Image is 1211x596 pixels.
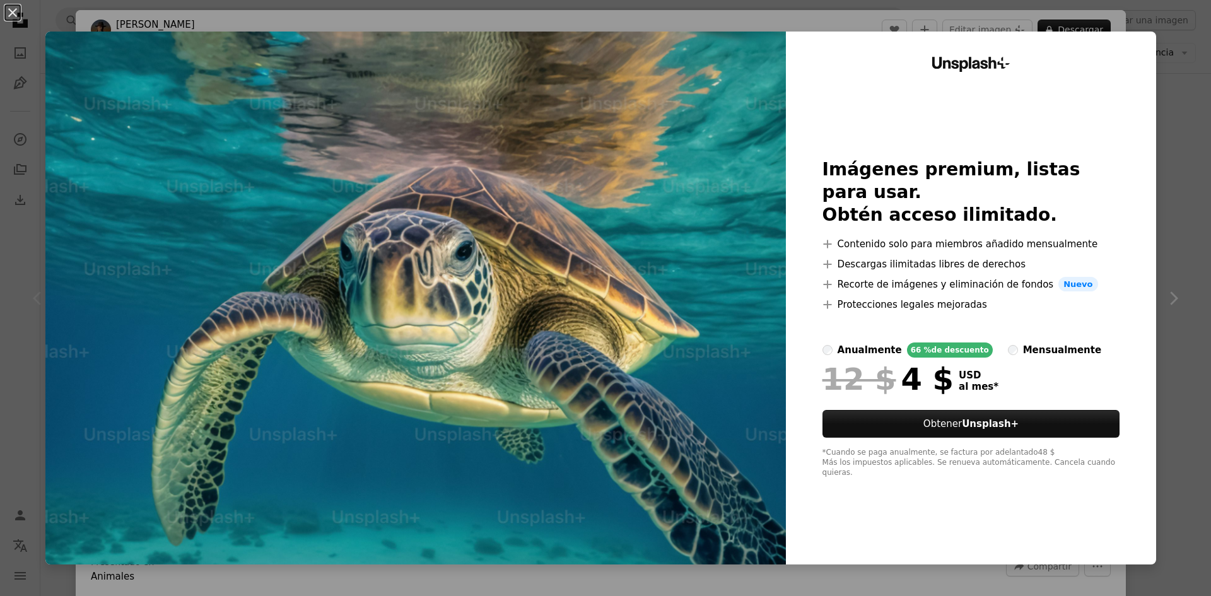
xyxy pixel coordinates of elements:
[959,370,998,381] span: USD
[962,418,1019,429] strong: Unsplash+
[822,257,1120,272] li: Descargas ilimitadas libres de derechos
[838,342,902,358] div: anualmente
[822,297,1120,312] li: Protecciones legales mejoradas
[1058,277,1097,292] span: Nuevo
[822,363,954,395] div: 4 $
[907,342,993,358] div: 66 % de descuento
[822,237,1120,252] li: Contenido solo para miembros añadido mensualmente
[1008,345,1018,355] input: mensualmente
[822,345,833,355] input: anualmente66 %de descuento
[822,277,1120,292] li: Recorte de imágenes y eliminación de fondos
[959,381,998,392] span: al mes *
[1023,342,1101,358] div: mensualmente
[822,158,1120,226] h2: Imágenes premium, listas para usar. Obtén acceso ilimitado.
[822,410,1120,438] button: ObtenerUnsplash+
[822,363,896,395] span: 12 $
[822,448,1120,478] div: *Cuando se paga anualmente, se factura por adelantado 48 $ Más los impuestos aplicables. Se renue...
